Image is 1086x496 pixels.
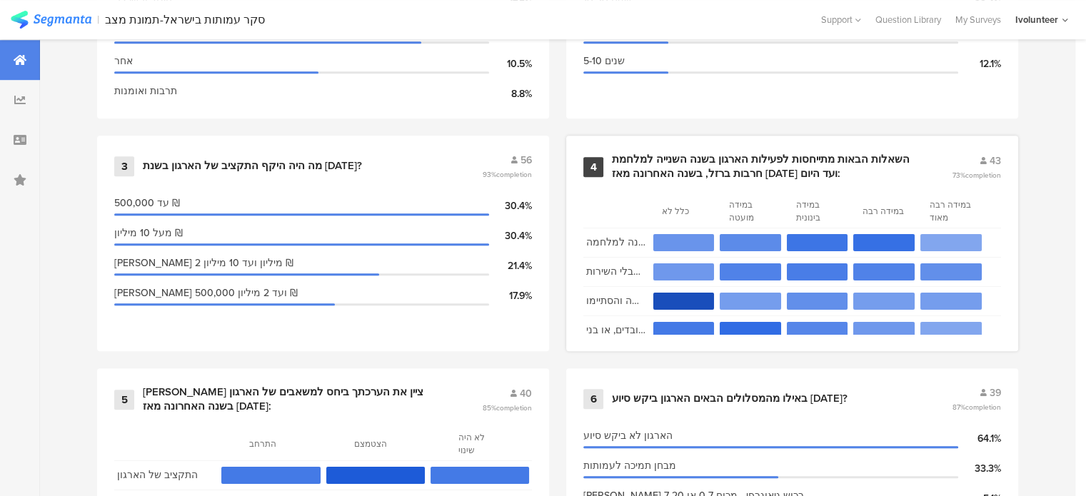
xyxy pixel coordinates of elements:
[114,226,183,241] span: מעל 10 מיליון ₪
[496,403,532,413] span: completion
[787,263,848,280] section: 25.6%
[114,255,293,270] span: [PERSON_NAME] 2 מיליון ועד 10 מיליון ₪
[11,11,91,29] img: segmanta logo
[958,461,1001,476] div: 33.3%
[930,198,972,224] section: במידה רבה מאוד
[489,288,532,303] div: 17.9%
[653,234,715,251] section: 14.0%
[114,54,133,69] span: אחר
[952,170,1001,181] span: 73%
[458,431,501,457] section: לא היה שינוי
[520,386,532,401] span: 40
[720,234,781,251] section: 18.6%
[853,322,915,339] section: 11.6%
[948,13,1008,26] a: My Surveys
[821,9,861,31] div: Support
[990,385,1001,400] span: 39
[583,458,676,473] span: מבחן תמיכה לעמותות
[496,169,532,180] span: completion
[143,159,362,173] div: מה היה היקף התקציב של הארגון בשנת [DATE]?
[863,205,905,218] section: במידה רבה
[958,56,1001,71] div: 12.1%
[586,322,646,339] section: היתה פגיעה בארגון עקב יציאת עובדים, או בני-[PERSON_NAME] למילואים
[249,437,292,450] section: התרחב
[105,13,265,26] div: סקר עמותות בישראל-תמונת מצב
[853,263,915,280] section: 23.3%
[965,170,1001,181] span: completion
[114,196,180,211] span: עד 500,000 ₪
[354,437,397,450] section: הצטמצם
[729,198,772,224] section: במידה מועטה
[489,198,532,213] div: 30.4%
[586,263,646,280] section: היתה עליה במספר הלקוחות מקבלי השירות
[114,83,177,98] span: תרבות ואומנות
[612,153,917,181] div: השאלות הבאות מתייחסות לפעילות הארגון בשנה השנייה למלחמת חרבות ברזל, בשנה האחרונה מאז [DATE] ועד ה...
[489,228,532,243] div: 30.4%
[221,467,320,484] section: 27.5%
[920,322,982,339] section: 4.7%
[612,392,848,406] div: באילו מהמסלולים הבאים הארגון ביקש סיוע [DATE]?
[653,293,715,310] section: 55.8%
[720,263,781,280] section: 23.3%
[920,234,982,251] section: 4.7%
[787,322,848,339] section: 20.9%
[431,467,529,484] section: 27.5%
[965,402,1001,413] span: completion
[143,385,448,413] div: [PERSON_NAME] ציין את הערכתך ביחס למשאבים של הארגון בשנה האחרונה מאז [DATE]:
[114,156,134,176] div: 3
[489,56,532,71] div: 10.5%
[868,13,948,26] a: Question Library
[483,169,532,180] span: 93%
[114,285,298,300] span: [PERSON_NAME] 500,000 ועד 2 מיליון ₪
[952,402,1001,413] span: 87%
[720,293,781,310] section: 9.3%
[583,428,673,443] span: הארגון לא ביקש סיוע
[958,431,1001,446] div: 64.1%
[653,263,715,280] section: 11.6%
[662,205,705,218] section: כלל לא
[114,390,134,410] div: 5
[920,293,982,310] section: 9.3%
[521,153,532,168] span: 56
[720,322,781,339] section: 34.9%
[853,234,915,251] section: 32.6%
[489,86,532,101] div: 8.8%
[1015,13,1058,26] div: Ivolunteer
[853,293,915,310] section: 9.3%
[483,403,532,413] span: 85%
[117,467,214,484] section: התקציב של הארגון
[326,467,425,484] section: 45.0%
[653,322,715,339] section: 27.9%
[583,389,603,409] div: 6
[489,258,532,273] div: 21.4%
[920,263,982,280] section: 16.3%
[586,293,646,310] section: לא חודשו פרויקטים שהתחלנו בשנה הראשונה למלחמה והסתיימו
[97,11,99,28] div: |
[583,157,603,177] div: 4
[586,234,646,251] section: הארגון הרחיב את פעילותו ביחס לשנה הראשונה למלחמה
[787,234,848,251] section: 30.2%
[990,153,1001,168] span: 43
[796,198,839,224] section: במידה בינונית
[583,54,625,69] span: 5-10 שנים
[787,293,848,310] section: 16.3%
